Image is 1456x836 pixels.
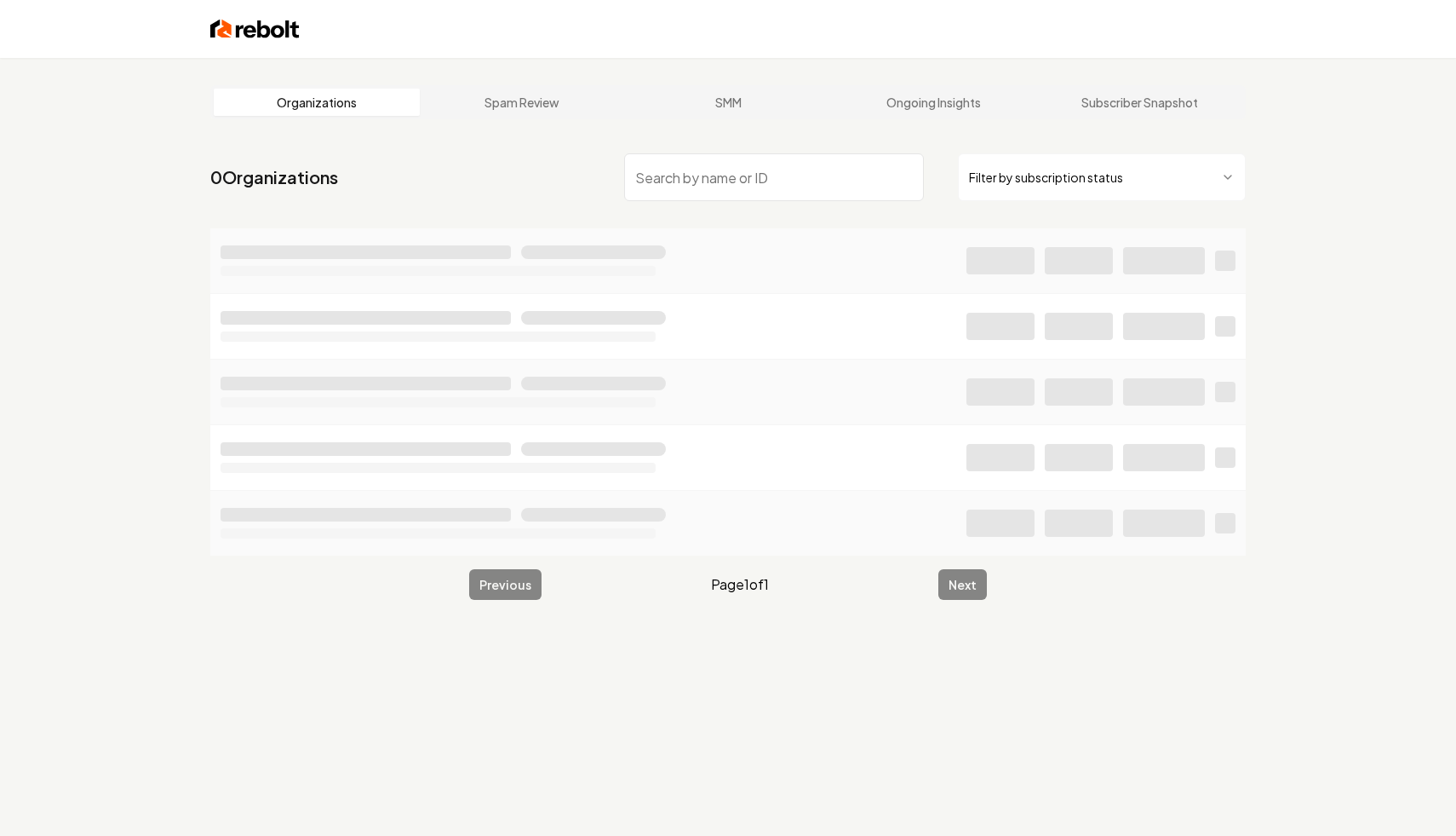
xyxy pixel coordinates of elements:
[1036,89,1242,116] a: Subscriber Snapshot
[214,89,420,116] a: Organizations
[210,165,338,189] a: 0Organizations
[711,574,769,595] span: Page 1 of 1
[624,153,924,201] input: Search by name or ID
[625,89,831,116] a: SMM
[210,17,300,41] img: Rebolt Logo
[420,89,626,116] a: Spam Review
[831,89,1037,116] a: Ongoing Insights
